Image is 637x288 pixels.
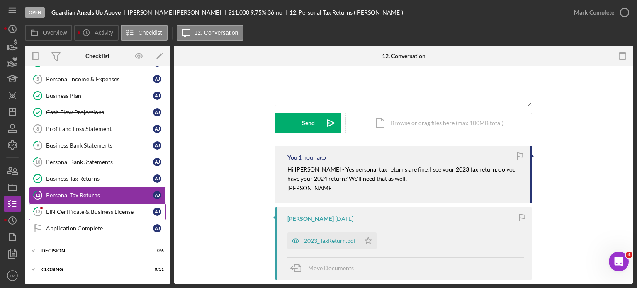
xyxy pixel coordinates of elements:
[153,92,161,100] div: A J
[46,76,153,82] div: Personal Income & Expenses
[46,126,153,132] div: Profit and Loss Statement
[287,215,334,222] div: [PERSON_NAME]
[46,192,153,198] div: Personal Tax Returns
[626,252,632,258] span: 4
[36,143,39,148] tspan: 9
[29,87,166,104] a: Business PlanAJ
[35,192,40,198] tspan: 12
[289,9,403,16] div: 12. Personal Tax Returns ([PERSON_NAME])
[287,166,517,182] mark: Hi [PERSON_NAME] - Yes personal tax returns are fine. I see your 2023 tax return, do you have you...
[29,137,166,154] a: 9Business Bank StatementsAJ
[29,104,166,121] a: Cash Flow ProjectionsAJ
[36,126,39,131] tspan: 8
[304,237,356,244] div: 2023_TaxReturn.pdf
[29,220,166,237] a: Application CompleteAJ
[46,159,153,165] div: Personal Bank Statements
[41,267,143,272] div: CLOSING
[566,4,633,21] button: Mark Complete
[51,9,121,16] b: Guardian Angels Up Above
[36,76,39,82] tspan: 5
[29,121,166,137] a: 8Profit and Loss StatementAJ
[46,225,153,232] div: Application Complete
[25,25,72,41] button: Overview
[35,159,41,165] tspan: 10
[153,141,161,150] div: A J
[153,108,161,116] div: A J
[46,175,153,182] div: Business Tax Returns
[29,187,166,203] a: 12Personal Tax ReturnsAJ
[153,191,161,199] div: A J
[228,9,249,16] span: $11,000
[149,248,164,253] div: 0 / 6
[121,25,168,41] button: Checklist
[153,125,161,133] div: A J
[46,109,153,116] div: Cash Flow Projections
[95,29,113,36] label: Activity
[149,267,164,272] div: 0 / 11
[153,224,161,232] div: A J
[43,29,67,36] label: Overview
[302,113,315,133] div: Send
[29,71,166,87] a: 5Personal Income & ExpensesAJ
[153,208,161,216] div: A J
[46,208,153,215] div: EIN Certificate & Business License
[335,215,353,222] time: 2025-09-05 18:00
[287,154,297,161] div: You
[29,154,166,170] a: 10Personal Bank StatementsAJ
[25,7,45,18] div: Open
[29,203,166,220] a: 13EIN Certificate & Business LicenseAJ
[128,9,228,16] div: [PERSON_NAME] [PERSON_NAME]
[153,75,161,83] div: A J
[74,25,118,41] button: Activity
[177,25,244,41] button: 12. Conversation
[153,174,161,183] div: A J
[382,53,425,59] div: 12. Conversation
[4,267,21,284] button: TM
[275,113,341,133] button: Send
[287,184,333,191] mark: [PERSON_NAME]
[308,264,354,271] span: Move Documents
[287,232,377,249] button: 2023_TaxReturn.pdf
[153,158,161,166] div: A J
[574,4,614,21] div: Mark Complete
[46,92,153,99] div: Business Plan
[46,142,153,149] div: Business Bank Statements
[299,154,326,161] time: 2025-09-25 18:06
[250,9,266,16] div: 9.75 %
[609,252,629,271] iframe: Intercom live chat
[10,273,15,278] text: TM
[85,53,109,59] div: Checklist
[41,248,143,253] div: Decision
[35,209,40,214] tspan: 13
[287,258,362,278] button: Move Documents
[195,29,238,36] label: 12. Conversation
[29,170,166,187] a: Business Tax ReturnsAJ
[139,29,162,36] label: Checklist
[267,9,282,16] div: 36 mo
